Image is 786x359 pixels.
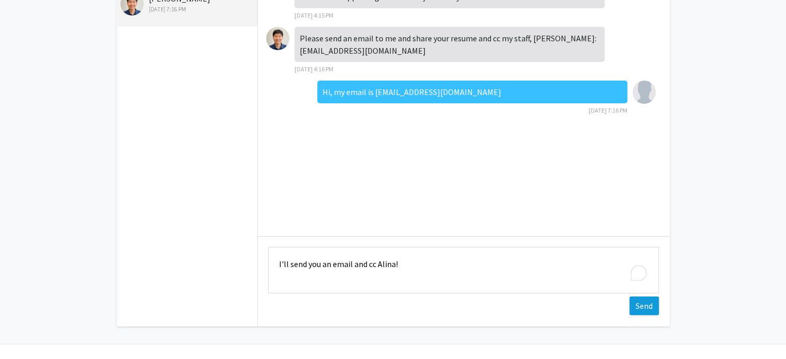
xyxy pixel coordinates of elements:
span: [DATE] 7:16 PM [589,106,627,114]
span: [DATE] 4:15 PM [295,11,333,19]
button: Send [629,296,659,315]
div: [DATE] 7:16 PM [120,5,255,14]
div: Please send an email to me and share your resume and cc my staff, [PERSON_NAME]: [EMAIL_ADDRESS][... [295,27,605,62]
img: Selina Tariq [633,81,656,104]
img: Joshua Jeong [266,27,289,50]
iframe: Chat [8,313,44,351]
div: Hi, my email is [EMAIL_ADDRESS][DOMAIN_NAME] [317,81,627,103]
textarea: To enrich screen reader interactions, please activate Accessibility in Grammarly extension settings [268,247,659,293]
span: [DATE] 4:16 PM [295,65,333,73]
